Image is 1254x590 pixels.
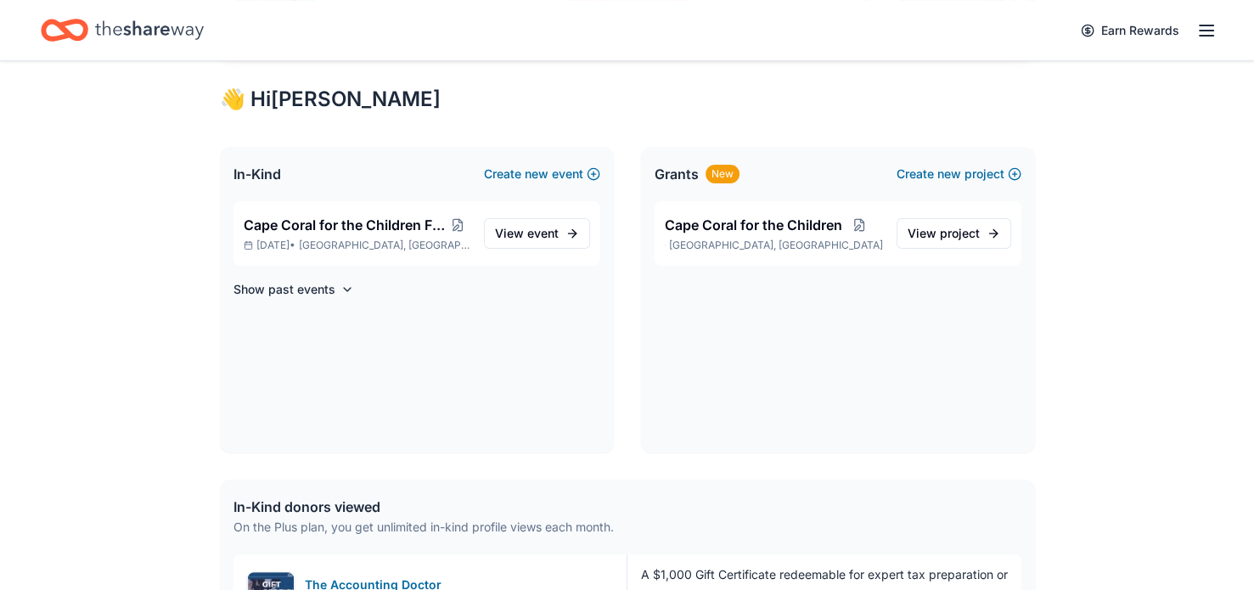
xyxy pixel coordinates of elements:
[706,165,739,183] div: New
[897,164,1021,184] button: Createnewproject
[244,215,445,235] span: Cape Coral for the Children Fashion Show
[220,86,1035,113] div: 👋 Hi [PERSON_NAME]
[527,226,559,240] span: event
[525,164,548,184] span: new
[484,164,600,184] button: Createnewevent
[908,223,980,244] span: View
[897,218,1011,249] a: View project
[233,497,614,517] div: In-Kind donors viewed
[655,164,699,184] span: Grants
[233,517,614,537] div: On the Plus plan, you get unlimited in-kind profile views each month.
[244,239,470,252] p: [DATE] •
[233,279,354,300] button: Show past events
[937,164,961,184] span: new
[665,239,883,252] p: [GEOGRAPHIC_DATA], [GEOGRAPHIC_DATA]
[665,215,842,235] span: Cape Coral for the Children
[1071,15,1189,46] a: Earn Rewards
[299,239,470,252] span: [GEOGRAPHIC_DATA], [GEOGRAPHIC_DATA]
[940,226,980,240] span: project
[484,218,590,249] a: View event
[233,279,335,300] h4: Show past events
[233,164,281,184] span: In-Kind
[495,223,559,244] span: View
[41,10,204,50] a: Home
